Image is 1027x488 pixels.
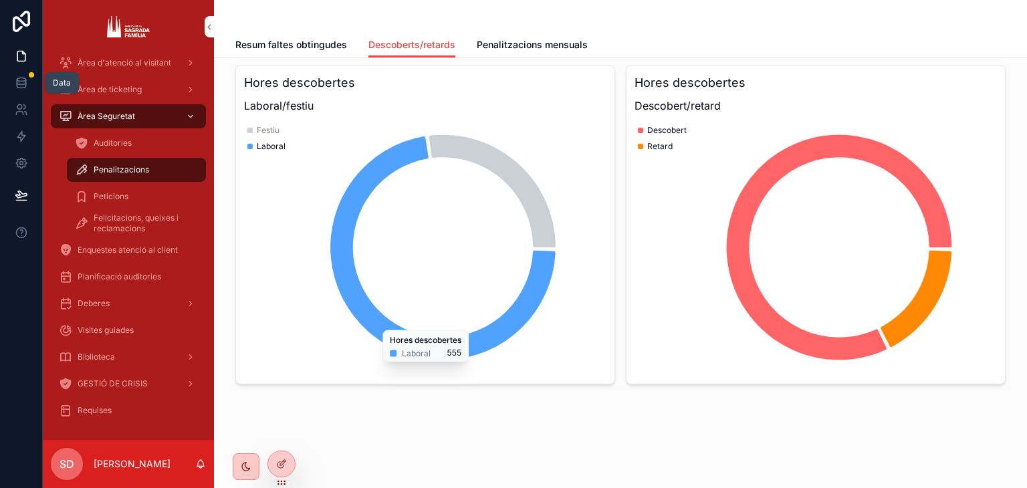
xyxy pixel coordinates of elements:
[51,318,206,342] a: Visites guiades
[94,457,170,471] p: [PERSON_NAME]
[635,98,997,114] span: Descobert/retard
[244,98,606,114] span: Laboral/festiu
[257,141,286,152] span: Laboral
[94,138,132,148] span: Auditories
[78,352,115,362] span: Biblioteca
[51,78,206,102] a: Àrea de ticketing
[244,74,606,92] h3: Hores descobertes
[51,291,206,316] a: Deberes
[51,51,206,75] a: Àrea d'atenció al visitant
[78,245,178,255] span: Enquestes atenció al client
[635,119,997,376] div: chart
[67,158,206,182] a: Penalitzacions
[51,238,206,262] a: Enquestes atenció al client
[78,405,112,416] span: Requises
[78,57,171,68] span: Àrea d'atenció al visitant
[67,131,206,155] a: Auditories
[51,104,206,128] a: Àrea Seguretat
[78,378,148,389] span: GESTIÓ DE CRISIS
[78,271,161,282] span: Planificació auditories
[244,119,606,376] div: chart
[51,398,206,422] a: Requises
[635,74,997,92] h3: Hores descobertes
[51,345,206,369] a: Biblioteca
[235,38,347,51] span: Resum faltes obtingudes
[67,211,206,235] a: Felicitacions, queixes i reclamacions
[53,78,71,88] div: Data
[477,33,588,59] a: Penalitzacions mensuals
[94,164,149,175] span: Penalitzacions
[78,84,142,95] span: Àrea de ticketing
[78,298,110,309] span: Deberes
[60,456,74,472] span: SD
[257,125,279,136] span: Festiu
[51,265,206,289] a: Planificació auditories
[94,191,128,202] span: Peticions
[235,33,347,59] a: Resum faltes obtingudes
[368,33,455,58] a: Descoberts/retards
[477,38,588,51] span: Penalitzacions mensuals
[78,111,135,122] span: Àrea Seguretat
[647,125,687,136] span: Descobert
[78,325,134,336] span: Visites guiades
[368,38,455,51] span: Descoberts/retards
[94,213,193,234] span: Felicitacions, queixes i reclamacions
[107,16,149,37] img: App logo
[647,141,673,152] span: Retard
[67,185,206,209] a: Peticions
[43,53,214,440] div: scrollable content
[51,372,206,396] a: GESTIÓ DE CRISIS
